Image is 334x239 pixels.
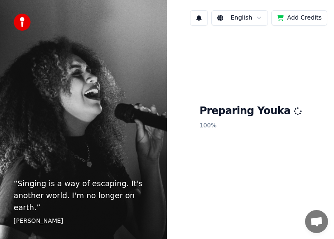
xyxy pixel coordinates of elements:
img: youka [14,14,31,31]
div: Open chat [305,210,328,233]
h1: Preparing Youka [199,104,302,118]
p: “ Singing is a way of escaping. It's another world. I'm no longer on earth. ” [14,178,153,213]
p: 100 % [199,118,302,133]
footer: [PERSON_NAME] [14,217,153,225]
button: Add Credits [271,10,327,26]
